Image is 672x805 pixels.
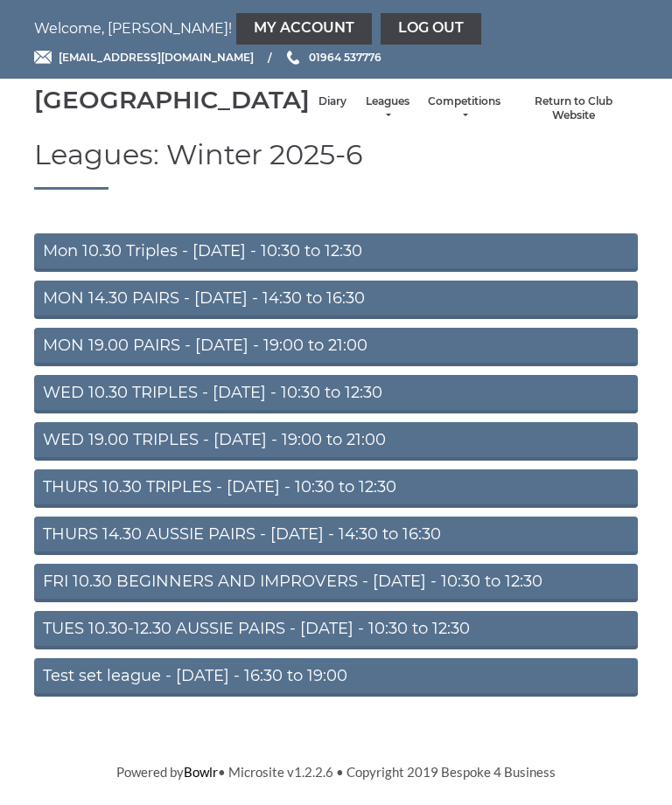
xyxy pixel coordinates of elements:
a: MON 19.00 PAIRS - [DATE] - 19:00 to 21:00 [34,328,638,366]
a: Log out [381,13,481,45]
a: Test set league - [DATE] - 16:30 to 19:00 [34,658,638,697]
a: Email [EMAIL_ADDRESS][DOMAIN_NAME] [34,49,254,66]
a: TUES 10.30-12.30 AUSSIE PAIRS - [DATE] - 10:30 to 12:30 [34,611,638,649]
a: MON 14.30 PAIRS - [DATE] - 14:30 to 16:30 [34,281,638,319]
a: Return to Club Website [518,94,629,123]
a: THURS 14.30 AUSSIE PAIRS - [DATE] - 14:30 to 16:30 [34,517,638,555]
a: Bowlr [184,764,218,780]
h1: Leagues: Winter 2025-6 [34,139,638,190]
a: Mon 10.30 Triples - [DATE] - 10:30 to 12:30 [34,233,638,272]
span: Powered by • Microsite v1.2.2.6 • Copyright 2019 Bespoke 4 Business [116,764,556,780]
a: My Account [236,13,372,45]
nav: Welcome, [PERSON_NAME]! [34,13,638,45]
img: Phone us [287,51,299,65]
span: [EMAIL_ADDRESS][DOMAIN_NAME] [59,51,254,64]
a: Phone us 01964 537776 [284,49,381,66]
a: WED 10.30 TRIPLES - [DATE] - 10:30 to 12:30 [34,375,638,413]
a: Leagues [364,94,410,123]
a: FRI 10.30 BEGINNERS AND IMPROVERS - [DATE] - 10:30 to 12:30 [34,564,638,602]
a: Competitions [428,94,500,123]
div: [GEOGRAPHIC_DATA] [34,87,310,114]
span: 01964 537776 [309,51,381,64]
a: THURS 10.30 TRIPLES - [DATE] - 10:30 to 12:30 [34,469,638,508]
a: WED 19.00 TRIPLES - [DATE] - 19:00 to 21:00 [34,422,638,461]
img: Email [34,51,52,64]
a: Diary [318,94,346,109]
